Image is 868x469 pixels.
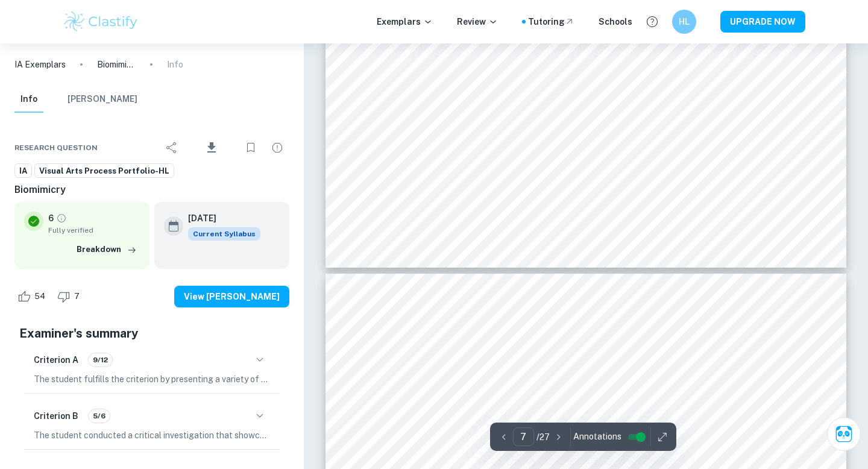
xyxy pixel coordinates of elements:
[89,354,112,365] span: 9/12
[34,409,78,423] h6: Criterion B
[188,227,260,241] div: This exemplar is based on the current syllabus. Feel free to refer to it for inspiration/ideas wh...
[14,58,66,71] a: IA Exemplars
[14,86,43,113] button: Info
[186,132,236,163] div: Download
[34,429,270,442] p: The student conducted a critical investigation that showcased an understanding of artistic influe...
[34,163,174,178] a: Visual Arts Process Portfolio-HL
[188,227,260,241] span: Current Syllabus
[14,183,289,197] h6: Biomimicry
[528,15,574,28] a: Tutoring
[672,10,696,34] button: HL
[68,86,137,113] button: [PERSON_NAME]
[48,212,54,225] p: 6
[15,165,31,177] span: IA
[14,287,52,306] div: Like
[34,353,78,367] h6: Criterion A
[160,136,184,160] div: Share
[720,11,805,33] button: UPGRADE NOW
[74,241,140,259] button: Breakdown
[63,10,139,34] img: Clastify logo
[599,15,632,28] a: Schools
[89,411,110,421] span: 5/6
[573,430,621,443] span: Annotations
[35,165,174,177] span: Visual Arts Process Portfolio-HL
[34,373,270,386] p: The student fulfills the criterion by presenting a variety of art-making formats from different c...
[239,136,263,160] div: Bookmark
[457,15,498,28] p: Review
[188,212,251,225] h6: [DATE]
[377,15,433,28] p: Exemplars
[265,136,289,160] div: Report issue
[28,291,52,303] span: 54
[678,15,691,28] h6: HL
[174,286,289,307] button: View [PERSON_NAME]
[167,58,183,71] p: Info
[68,291,86,303] span: 7
[14,142,98,153] span: Research question
[54,287,86,306] div: Dislike
[827,417,861,451] button: Ask Clai
[642,11,662,32] button: Help and Feedback
[19,324,285,342] h5: Examiner's summary
[97,58,136,71] p: Biomimicry
[48,225,140,236] span: Fully verified
[14,163,32,178] a: IA
[536,430,550,444] p: / 27
[56,213,67,224] a: Grade fully verified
